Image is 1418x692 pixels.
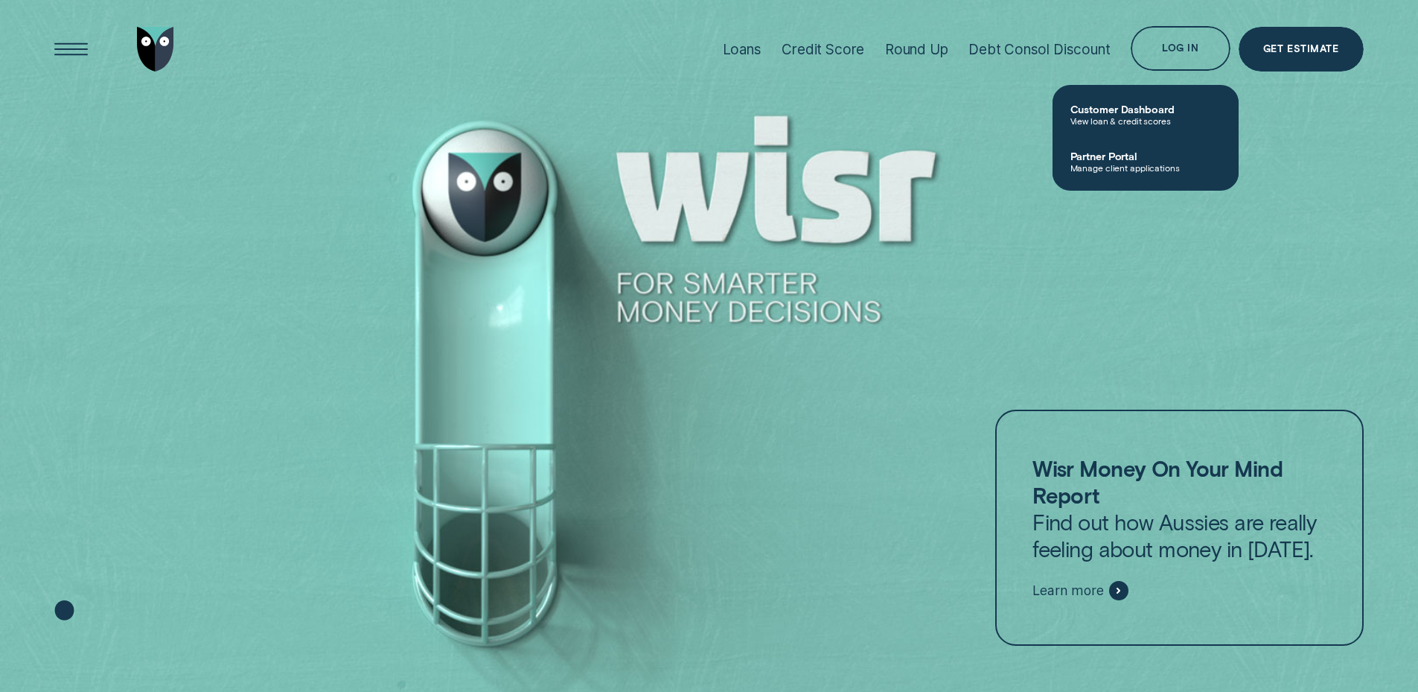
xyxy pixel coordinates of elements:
[1131,26,1230,71] button: Log in
[968,41,1110,58] div: Debt Consol Discount
[49,27,94,72] button: Open Menu
[782,41,864,58] div: Credit Score
[1032,455,1283,508] strong: Wisr Money On Your Mind Report
[137,27,174,72] img: Wisr
[885,41,948,58] div: Round Up
[1053,91,1239,138] a: Customer DashboardView loan & credit scores
[1070,103,1221,115] span: Customer Dashboard
[1032,455,1326,562] p: Find out how Aussies are really feeling about money in [DATE].
[1070,150,1221,162] span: Partner Portal
[1032,583,1103,599] span: Learn more
[1239,27,1364,72] a: Get Estimate
[995,410,1363,647] a: Wisr Money On Your Mind ReportFind out how Aussies are really feeling about money in [DATE].Learn...
[1070,115,1221,126] span: View loan & credit scores
[1053,138,1239,185] a: Partner PortalManage client applications
[723,41,761,58] div: Loans
[1070,162,1221,173] span: Manage client applications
